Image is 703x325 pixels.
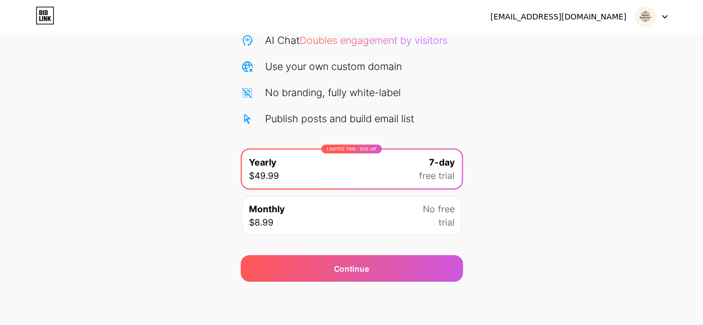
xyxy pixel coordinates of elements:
div: No branding, fully white-label [265,85,401,100]
span: $49.99 [249,169,279,182]
img: nikto_kaimori [635,6,656,27]
div: Use your own custom domain [265,59,402,74]
div: LIMITED TIME : 50% off [321,144,382,153]
div: Publish posts and build email list [265,111,414,126]
span: Yearly [249,156,276,169]
div: [EMAIL_ADDRESS][DOMAIN_NAME] [490,11,626,23]
span: 7-day [429,156,455,169]
span: No free [423,202,455,216]
span: trial [438,216,455,229]
div: Continue [334,263,369,274]
span: free trial [419,169,455,182]
span: Doubles engagement by visitors [300,34,447,46]
div: AI Chat [265,33,447,48]
span: $8.99 [249,216,273,229]
span: Monthly [249,202,285,216]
